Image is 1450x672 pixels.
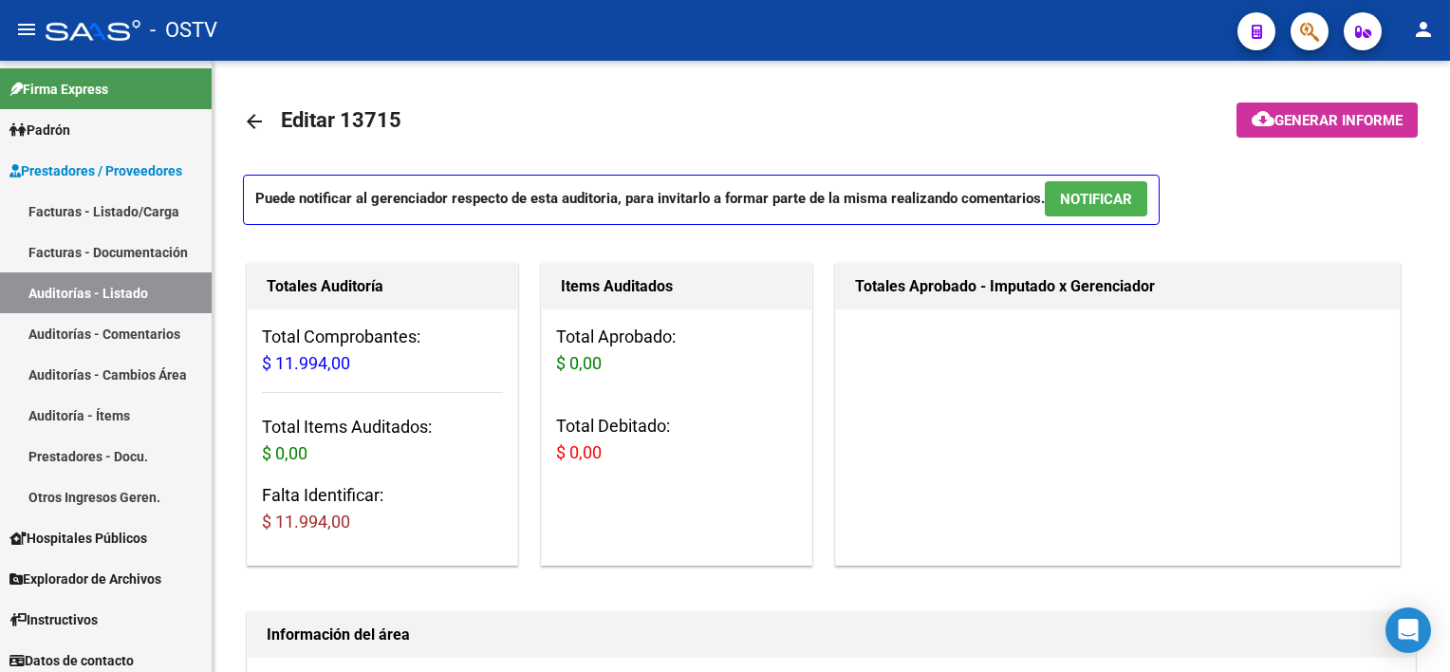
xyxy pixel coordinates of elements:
span: NOTIFICAR [1060,191,1132,208]
button: NOTIFICAR [1045,181,1147,216]
span: $ 0,00 [556,353,602,373]
h3: Falta Identificar: [262,482,503,535]
span: Explorador de Archivos [9,569,161,589]
h3: Total Comprobantes: [262,324,503,377]
span: Generar informe [1274,112,1403,129]
h3: Total Debitado: [556,413,797,466]
mat-icon: person [1412,18,1435,41]
div: Open Intercom Messenger [1385,607,1431,653]
mat-icon: arrow_back [243,110,266,133]
h3: Total Items Auditados: [262,414,503,467]
span: Instructivos [9,609,98,630]
h1: Items Auditados [561,271,792,302]
h1: Información del área [267,620,1396,650]
span: Hospitales Públicos [9,528,147,549]
mat-icon: cloud_download [1252,107,1274,130]
span: Datos de contacto [9,650,134,671]
span: $ 11.994,00 [262,353,350,373]
h1: Totales Aprobado - Imputado x Gerenciador [855,271,1381,302]
h3: Total Aprobado: [556,324,797,377]
button: Generar informe [1236,103,1418,138]
p: Puede notificar al gerenciador respecto de esta auditoria, para invitarlo a formar parte de la mi... [243,175,1160,225]
span: Padrón [9,120,70,140]
span: Firma Express [9,79,108,100]
span: Prestadores / Proveedores [9,160,182,181]
span: $ 11.994,00 [262,512,350,532]
span: $ 0,00 [262,443,307,463]
h1: Totales Auditoría [267,271,498,302]
span: Editar 13715 [281,108,401,132]
span: - OSTV [150,9,217,51]
mat-icon: menu [15,18,38,41]
span: $ 0,00 [556,442,602,462]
